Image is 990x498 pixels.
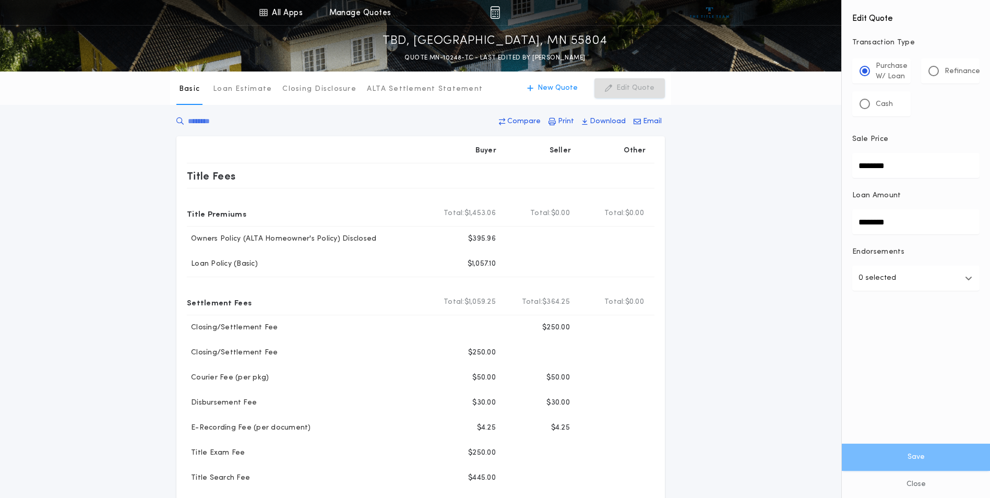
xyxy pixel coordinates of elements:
p: Loan Amount [852,191,901,201]
p: $250.00 [542,323,570,333]
img: img [490,6,500,19]
b: Total: [444,297,464,307]
p: Closing Disclosure [282,84,356,94]
span: $1,059.25 [464,297,496,307]
p: $250.00 [468,348,496,358]
p: Closing/Settlement Fee [187,348,278,358]
p: Closing/Settlement Fee [187,323,278,333]
p: Print [558,116,574,127]
button: Print [545,112,577,131]
b: Total: [604,297,625,307]
p: ALTA Settlement Statement [367,84,483,94]
p: Seller [550,146,571,156]
p: Title Premiums [187,205,246,222]
p: QUOTE MN-10248-TC - LAST EDITED BY [PERSON_NAME] [404,53,585,63]
button: Save [842,444,990,471]
p: Download [590,116,626,127]
b: Total: [604,208,625,219]
p: Courier Fee (per pkg) [187,373,269,383]
span: $1,453.06 [464,208,496,219]
p: Buyer [475,146,496,156]
b: Total: [530,208,551,219]
p: Edit Quote [616,83,654,93]
input: Loan Amount [852,209,980,234]
b: Total: [522,297,543,307]
p: $30.00 [472,398,496,408]
p: 0 selected [858,272,896,284]
span: $0.00 [551,208,570,219]
p: Title Fees [187,168,236,184]
button: Download [579,112,629,131]
p: $50.00 [472,373,496,383]
p: New Quote [538,83,578,93]
p: Basic [179,84,200,94]
p: Email [643,116,662,127]
p: $30.00 [546,398,570,408]
button: Email [630,112,665,131]
p: Loan Estimate [213,84,272,94]
h4: Edit Quote [852,6,980,25]
p: Sale Price [852,134,888,145]
p: Compare [507,116,541,127]
p: $4.25 [477,423,496,433]
p: Cash [876,99,893,110]
p: Endorsements [852,247,980,257]
p: Title Exam Fee [187,448,245,458]
p: $50.00 [546,373,570,383]
p: Purchase W/ Loan [876,61,908,82]
p: $1,057.10 [468,259,496,269]
p: $445.00 [468,473,496,483]
p: Disbursement Fee [187,398,257,408]
p: Owners Policy (ALTA Homeowner's Policy) Disclosed [187,234,376,244]
p: $250.00 [468,448,496,458]
p: Title Search Fee [187,473,250,483]
span: $0.00 [625,208,644,219]
p: E-Recording Fee (per document) [187,423,311,433]
button: Edit Quote [594,78,665,98]
p: $395.96 [468,234,496,244]
p: TBD, [GEOGRAPHIC_DATA], MN 55804 [383,33,607,50]
p: Settlement Fees [187,294,252,311]
p: $4.25 [551,423,570,433]
span: $0.00 [625,297,644,307]
button: Close [842,471,990,498]
button: Compare [496,112,544,131]
p: Other [624,146,646,156]
p: Refinance [945,66,980,77]
button: New Quote [517,78,588,98]
input: Sale Price [852,153,980,178]
img: vs-icon [690,7,729,18]
p: Transaction Type [852,38,980,48]
b: Total: [444,208,464,219]
p: Loan Policy (Basic) [187,259,258,269]
button: 0 selected [852,266,980,291]
span: $364.25 [542,297,570,307]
